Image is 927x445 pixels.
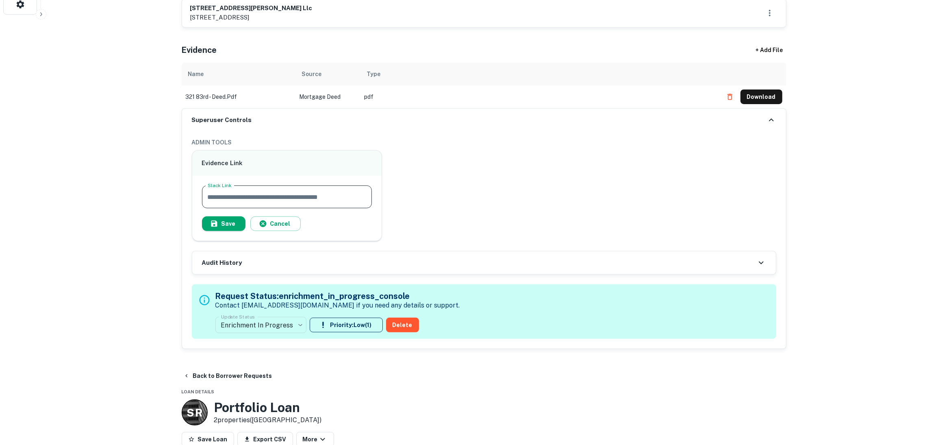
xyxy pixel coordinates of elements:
[360,85,719,108] td: pdf
[215,301,460,310] p: Contact [EMAIL_ADDRESS][DOMAIN_NAME] if you need any details or support.
[310,318,383,332] button: Priority:Low(1)
[214,415,322,425] p: 2 properties ([GEOGRAPHIC_DATA])
[221,313,255,320] label: Update Status
[741,43,798,58] div: + Add File
[190,13,313,22] p: [STREET_ADDRESS]
[367,69,381,79] div: Type
[215,290,460,302] h5: Request Status: enrichment_in_progress_console
[295,85,360,108] td: Mortgage Deed
[182,389,215,394] span: Loan Details
[180,369,276,383] button: Back to Borrower Requests
[187,405,202,421] p: S R
[208,182,232,189] label: Slack Link
[360,63,719,85] th: Type
[182,63,786,108] div: scrollable content
[740,89,782,104] button: Download
[250,216,301,231] button: Cancel
[192,138,776,147] h6: ADMIN TOOLS
[886,380,927,419] iframe: Chat Widget
[182,63,295,85] th: Name
[295,63,360,85] th: Source
[202,216,245,231] button: Save
[202,159,372,168] h6: Evidence Link
[215,314,306,336] div: Enrichment In Progress
[190,4,313,13] h6: [STREET_ADDRESS][PERSON_NAME] llc
[188,69,204,79] div: Name
[302,69,322,79] div: Source
[723,90,737,103] button: Delete file
[182,399,208,425] a: S R
[182,44,217,56] h5: Evidence
[202,258,242,268] h6: Audit History
[182,85,295,108] td: 321 83rd - deed.pdf
[386,318,419,332] button: Delete
[192,116,252,125] h6: Superuser Controls
[214,400,322,415] h3: Portfolio Loan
